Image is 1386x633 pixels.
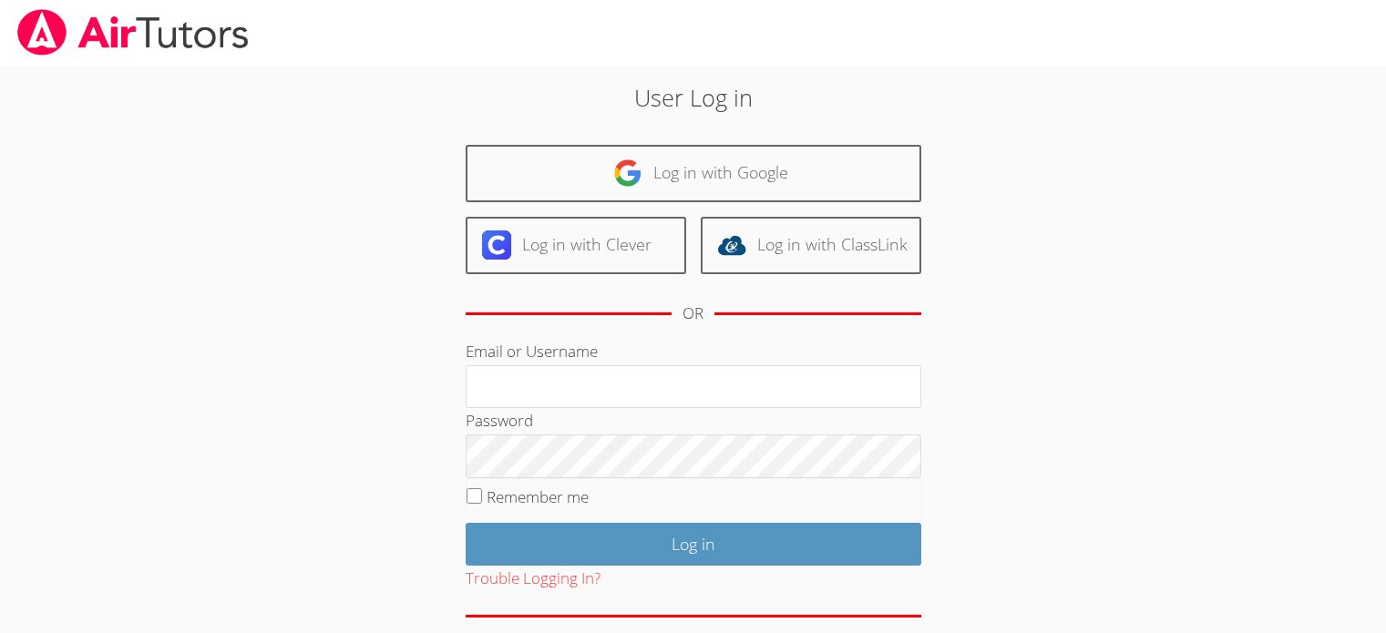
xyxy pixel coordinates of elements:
[466,341,598,362] label: Email or Username
[466,566,601,592] button: Trouble Logging In?
[466,217,686,274] a: Log in with Clever
[482,230,511,260] img: clever-logo-6eab21bc6e7a338710f1a6ff85c0baf02591cd810cc4098c63d3a4b26e2feb20.svg
[319,80,1067,115] h2: User Log in
[466,145,921,202] a: Log in with Google
[717,230,746,260] img: classlink-logo-d6bb404cc1216ec64c9a2012d9dc4662098be43eaf13dc465df04b49fa7ab582.svg
[466,410,533,431] label: Password
[683,301,703,327] div: OR
[613,158,642,188] img: google-logo-50288ca7cdecda66e5e0955fdab243c47b7ad437acaf1139b6f446037453330a.svg
[487,486,589,507] label: Remember me
[701,217,921,274] a: Log in with ClassLink
[466,523,921,566] input: Log in
[15,9,251,56] img: airtutors_banner-c4298cdbf04f3fff15de1276eac7730deb9818008684d7c2e4769d2f7ddbe033.png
